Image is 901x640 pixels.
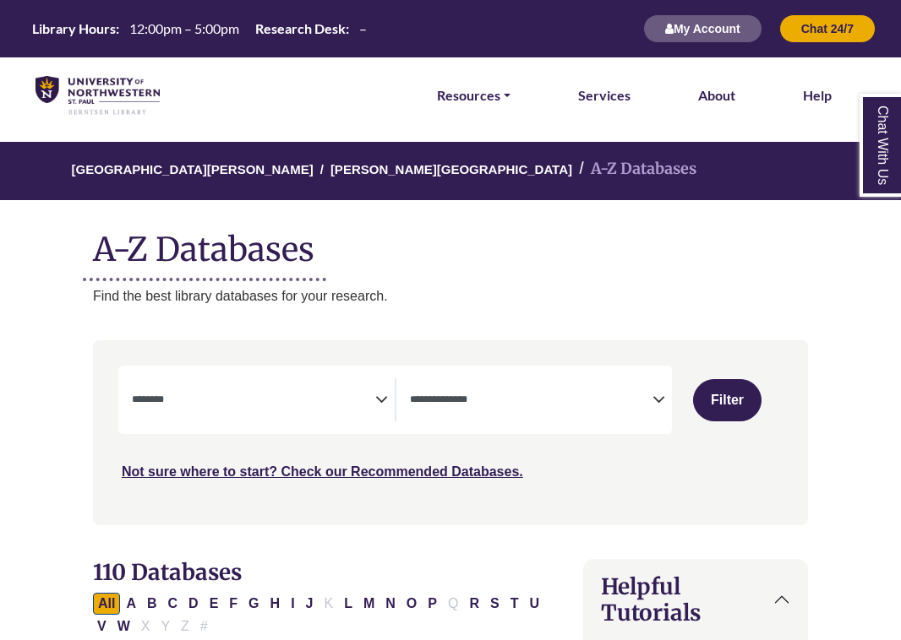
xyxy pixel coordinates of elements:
[643,14,762,43] button: My Account
[25,19,374,35] table: Hours Today
[121,593,141,615] button: Filter Results A
[584,560,807,639] button: Helpful Tutorials
[243,593,264,615] button: Filter Results G
[93,595,546,632] div: Alpha-list to filter by first letter of database name
[205,593,224,615] button: Filter Results E
[437,84,511,106] a: Resources
[698,84,735,106] a: About
[578,84,631,106] a: Services
[92,616,112,637] button: Filter Results V
[224,593,243,615] button: Filter Results F
[265,593,286,615] button: Filter Results H
[505,593,524,615] button: Filter Results T
[93,340,808,524] nav: Search filters
[358,593,380,615] button: Filter Results M
[122,464,523,479] a: Not sure where to start? Check our Recommended Databases.
[25,19,374,39] a: Hours Today
[803,84,832,106] a: Help
[423,593,442,615] button: Filter Results P
[330,160,572,176] a: [PERSON_NAME][GEOGRAPHIC_DATA]
[248,19,350,37] th: Research Desk:
[301,593,319,615] button: Filter Results J
[129,20,239,36] span: 12:00pm – 5:00pm
[93,593,120,615] button: All
[163,593,183,615] button: Filter Results C
[183,593,204,615] button: Filter Results D
[93,142,808,200] nav: breadcrumb
[72,160,314,176] a: [GEOGRAPHIC_DATA][PERSON_NAME]
[485,593,505,615] button: Filter Results S
[693,379,761,421] button: Submit for Search Results
[25,19,120,37] th: Library Hours:
[35,76,160,116] img: library_home
[286,593,299,615] button: Filter Results I
[380,593,401,615] button: Filter Results N
[359,20,367,36] span: –
[524,593,544,615] button: Filter Results U
[779,21,876,35] a: Chat 24/7
[93,558,242,586] span: 110 Databases
[643,21,762,35] a: My Account
[410,394,653,408] textarea: Search
[339,593,358,615] button: Filter Results L
[401,593,422,615] button: Filter Results O
[779,14,876,43] button: Chat 24/7
[93,285,808,307] p: Find the best library databases for your research.
[132,394,375,408] textarea: Search
[112,616,135,637] button: Filter Results W
[572,157,696,182] li: A-Z Databases
[464,593,484,615] button: Filter Results R
[142,593,162,615] button: Filter Results B
[93,217,808,268] h1: A-Z Databases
